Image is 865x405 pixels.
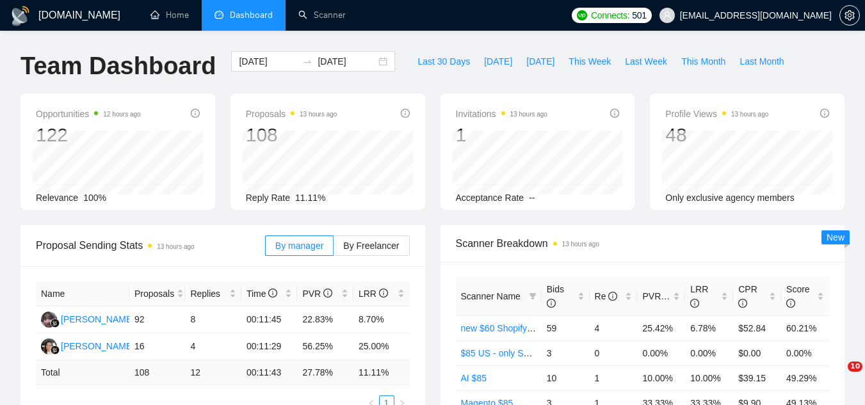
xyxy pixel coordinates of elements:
span: -- [529,193,535,203]
span: Reply Rate [246,193,290,203]
div: [PERSON_NAME] Ayra [61,312,155,326]
span: 11.11% [295,193,325,203]
td: $0.00 [733,340,781,365]
img: upwork-logo.png [577,10,587,20]
span: New [827,232,845,242]
button: setting [839,5,860,26]
button: Last Week [618,51,674,72]
td: 92 [129,306,186,333]
time: 12 hours ago [103,111,140,118]
span: to [302,56,312,67]
button: Last Month [732,51,791,72]
h1: Team Dashboard [20,51,216,81]
span: Acceptance Rate [456,193,524,203]
td: 25.00% [353,333,410,360]
span: 10 [848,361,862,372]
span: Relevance [36,193,78,203]
div: 108 [246,123,337,147]
td: 108 [129,360,186,385]
a: LA[PERSON_NAME] [41,340,134,351]
td: 8.70% [353,306,410,333]
span: This Week [569,54,611,68]
td: 4 [185,333,241,360]
span: Scanner Name [461,291,521,301]
td: $52.84 [733,315,781,340]
td: 27.78 % [297,360,353,385]
span: PVR [302,289,332,299]
td: 22.83% [297,306,353,333]
td: 0.00% [637,340,685,365]
td: 00:11:29 [241,333,298,360]
span: By manager [275,241,323,251]
button: This Week [562,51,618,72]
td: 60.21% [781,315,829,340]
a: searchScanner [298,10,346,20]
span: LRR [359,289,388,299]
td: 59 [542,315,590,340]
span: info-circle [268,289,277,298]
iframe: Intercom live chat [821,361,852,392]
td: 1 [590,365,638,390]
td: 4 [590,315,638,340]
span: Proposals [134,287,174,301]
a: homeHome [150,10,189,20]
span: This Month [681,54,725,68]
time: 13 hours ago [562,241,599,248]
span: By Freelancer [343,241,399,251]
span: Last Week [625,54,667,68]
span: info-circle [608,292,617,301]
span: info-circle [323,289,332,298]
span: info-circle [738,299,747,308]
span: Last 30 Days [417,54,470,68]
span: filter [529,292,537,300]
div: 1 [456,123,547,147]
td: $39.15 [733,365,781,390]
span: info-circle [379,289,388,298]
a: NF[PERSON_NAME] Ayra [41,314,155,324]
span: Scanner Breakdown [456,235,830,251]
input: End date [318,54,376,68]
img: logo [10,6,31,26]
td: 12 [185,360,241,385]
span: info-circle [786,299,795,308]
span: swap-right [302,56,312,67]
span: LRR [690,284,708,308]
span: info-circle [547,299,556,308]
span: Invitations [456,106,547,122]
time: 13 hours ago [300,111,337,118]
button: This Month [674,51,732,72]
td: 16 [129,333,186,360]
img: gigradar-bm.png [51,319,60,328]
div: [PERSON_NAME] [61,339,134,353]
span: info-circle [610,109,619,118]
span: [DATE] [526,54,554,68]
span: Opportunities [36,106,141,122]
span: setting [840,10,859,20]
span: Connects: [591,8,629,22]
time: 13 hours ago [157,243,194,250]
div: 122 [36,123,141,147]
input: Start date [239,54,297,68]
span: Re [595,291,618,301]
img: gigradar-bm.png [51,345,60,354]
div: 48 [665,123,768,147]
span: Only exclusive agency members [665,193,795,203]
td: 10 [542,365,590,390]
span: Last Month [740,54,784,68]
span: info-circle [401,109,410,118]
img: NF [41,312,57,328]
td: 56.25% [297,333,353,360]
a: setting [839,10,860,20]
span: 100% [83,193,106,203]
span: info-circle [820,109,829,118]
span: Proposal Sending Stats [36,237,265,253]
th: Replies [185,282,241,306]
span: Proposals [246,106,337,122]
td: 10.00% [685,365,733,390]
span: Replies [190,287,227,301]
td: 6.78% [685,315,733,340]
button: Last 30 Days [410,51,477,72]
span: PVR [642,291,672,301]
time: 13 hours ago [731,111,768,118]
span: info-circle [191,109,200,118]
